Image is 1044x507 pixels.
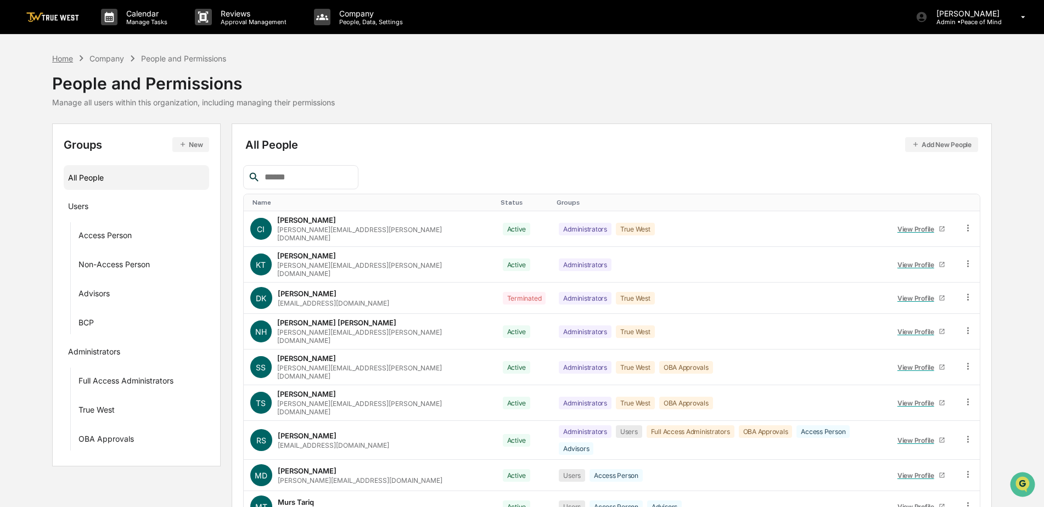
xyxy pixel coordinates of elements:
[252,199,492,206] div: Toggle SortBy
[78,318,94,331] div: BCP
[141,54,226,63] div: People and Permissions
[1009,471,1039,500] iframe: Open customer support
[277,261,490,278] div: [PERSON_NAME][EMAIL_ADDRESS][PERSON_NAME][DOMAIN_NAME]
[905,137,978,152] button: Add New People
[893,256,950,273] a: View Profile
[897,261,939,269] div: View Profile
[796,425,850,438] div: Access Person
[503,397,531,409] div: Active
[68,168,205,187] div: All People
[501,199,548,206] div: Toggle SortBy
[559,325,611,338] div: Administrators
[256,363,266,372] span: SS
[277,216,336,224] div: [PERSON_NAME]
[78,260,150,273] div: Non-Access Person
[897,399,939,407] div: View Profile
[117,9,173,18] p: Calendar
[278,299,389,307] div: [EMAIL_ADDRESS][DOMAIN_NAME]
[559,397,611,409] div: Administrators
[78,376,173,389] div: Full Access Administrators
[893,432,950,449] a: View Profile
[256,294,266,303] span: DK
[616,397,655,409] div: True West
[256,398,266,408] span: TS
[187,87,200,100] button: Start new chat
[78,405,115,418] div: True West
[52,65,335,93] div: People and Permissions
[893,323,950,340] a: View Profile
[78,434,134,447] div: OBA Approvals
[503,469,531,482] div: Active
[75,134,141,154] a: 🗄️Attestations
[256,260,266,269] span: KT
[559,223,611,235] div: Administrators
[893,467,950,484] a: View Profile
[897,363,939,371] div: View Profile
[277,399,490,416] div: [PERSON_NAME][EMAIL_ADDRESS][PERSON_NAME][DOMAIN_NAME]
[78,289,110,302] div: Advisors
[278,476,442,485] div: [PERSON_NAME][EMAIL_ADDRESS][DOMAIN_NAME]
[256,436,266,445] span: RS
[52,54,73,63] div: Home
[559,469,585,482] div: Users
[11,160,20,169] div: 🔎
[68,347,120,360] div: Administrators
[7,134,75,154] a: 🖐️Preclearance
[26,12,79,22] img: logo
[897,294,939,302] div: View Profile
[255,471,267,480] span: MD
[11,23,200,41] p: How can we help?
[117,18,173,26] p: Manage Tasks
[503,361,531,374] div: Active
[89,54,124,63] div: Company
[616,425,642,438] div: Users
[330,18,408,26] p: People, Data, Settings
[278,466,336,475] div: [PERSON_NAME]
[172,137,209,152] button: New
[277,251,336,260] div: [PERSON_NAME]
[277,364,490,380] div: [PERSON_NAME][EMAIL_ADDRESS][PERSON_NAME][DOMAIN_NAME]
[109,186,133,194] span: Pylon
[893,395,950,412] a: View Profile
[278,289,336,298] div: [PERSON_NAME]
[277,328,490,345] div: [PERSON_NAME][EMAIL_ADDRESS][PERSON_NAME][DOMAIN_NAME]
[739,425,793,438] div: OBA Approvals
[893,359,950,376] a: View Profile
[64,137,209,152] div: Groups
[893,221,950,238] a: View Profile
[37,84,180,95] div: Start new chat
[616,223,655,235] div: True West
[245,137,978,152] div: All People
[557,199,882,206] div: Toggle SortBy
[11,84,31,104] img: 1746055101610-c473b297-6a78-478c-a979-82029cc54cd1
[77,185,133,194] a: Powered byPylon
[278,441,389,449] div: [EMAIL_ADDRESS][DOMAIN_NAME]
[503,223,531,235] div: Active
[897,328,939,336] div: View Profile
[928,9,1005,18] p: [PERSON_NAME]
[590,469,643,482] div: Access Person
[11,139,20,148] div: 🖐️
[80,139,88,148] div: 🗄️
[559,292,611,305] div: Administrators
[893,290,950,307] a: View Profile
[616,292,655,305] div: True West
[659,397,713,409] div: OBA Approvals
[616,325,655,338] div: True West
[277,390,336,398] div: [PERSON_NAME]
[278,431,336,440] div: [PERSON_NAME]
[559,361,611,374] div: Administrators
[277,226,490,242] div: [PERSON_NAME][EMAIL_ADDRESS][PERSON_NAME][DOMAIN_NAME]
[212,18,292,26] p: Approval Management
[52,98,335,107] div: Manage all users within this organization, including managing their permissions
[897,436,939,444] div: View Profile
[897,225,939,233] div: View Profile
[928,18,1005,26] p: Admin • Peace of Mind
[647,425,734,438] div: Full Access Administrators
[559,425,611,438] div: Administrators
[68,201,88,215] div: Users
[22,138,71,149] span: Preclearance
[277,318,396,327] div: [PERSON_NAME] [PERSON_NAME]
[78,230,132,244] div: Access Person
